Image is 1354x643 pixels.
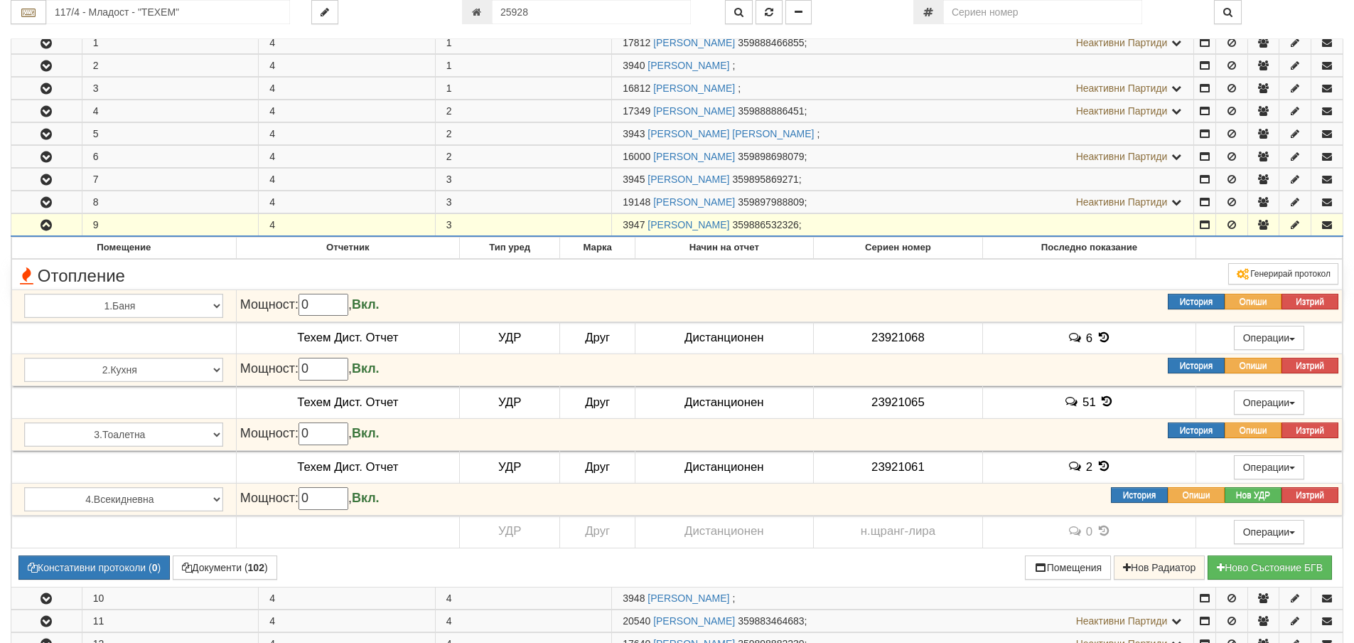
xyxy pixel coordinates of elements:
td: 7 [82,169,259,191]
button: Констативни протоколи (0) [18,556,170,580]
span: 4 [446,592,452,604]
td: 6 [82,146,259,168]
td: ; [612,78,1194,100]
td: 8 [82,191,259,213]
th: Начин на отчет [635,238,813,259]
td: Дистанционен [635,515,813,548]
td: ; [612,587,1194,609]
td: ; [612,100,1194,122]
td: 5 [82,123,259,145]
span: История на забележките [1068,459,1086,473]
td: 9 [82,214,259,237]
span: Неактивни Партиди [1076,105,1168,117]
span: Техем Дист. Отчет [297,395,398,409]
td: УДР [459,451,560,484]
span: 23921068 [871,331,925,344]
span: 359883464683 [738,615,804,627]
span: Партида № [623,196,650,208]
span: 359888886451 [738,105,804,117]
td: ; [612,610,1194,632]
td: Друг [560,451,635,484]
span: 6 [1086,331,1092,344]
td: 4 [82,100,259,122]
td: 4 [259,214,436,237]
td: 4 [259,146,436,168]
button: Операции [1234,520,1305,544]
span: Мощност: , [240,426,380,440]
span: Техем Дист. Отчет [297,460,398,474]
span: История на забележките [1068,524,1086,538]
td: УДР [459,386,560,419]
td: ; [612,123,1194,145]
span: История на забележките [1064,395,1082,408]
td: УДР [459,515,560,548]
td: н.щранг-лира [813,515,982,548]
th: Последно показание [983,238,1196,259]
span: История на забележките [1068,331,1086,344]
td: 4 [259,169,436,191]
span: Мощност: , [240,297,380,312]
span: 2 [446,128,452,139]
span: История на показанията [1099,395,1114,408]
button: Опиши [1225,358,1282,373]
td: УДР [459,321,560,354]
td: Дистанционен [635,321,813,354]
span: 359895869271 [732,174,798,185]
button: Изтрий [1282,358,1338,373]
button: Изтрий [1282,423,1338,438]
th: Тип уред [459,238,560,259]
button: Опиши [1225,423,1282,438]
button: Новo Състояние БГВ [1208,556,1332,580]
a: [PERSON_NAME] [648,219,729,230]
span: 1 [446,60,452,71]
span: 359886532326 [732,219,798,230]
td: ; [612,169,1194,191]
td: 1 [82,31,259,54]
span: История на показанията [1096,459,1112,473]
span: Партида № [623,219,645,230]
a: [PERSON_NAME] [653,83,735,94]
span: Партида № [623,128,645,139]
a: [PERSON_NAME] [653,615,735,627]
td: ; [612,146,1194,168]
span: 0 [1086,525,1092,538]
span: Отопление [16,267,125,285]
th: Отчетник [236,238,459,259]
span: 2 [446,105,452,117]
span: 359897988809 [738,196,804,208]
td: 4 [259,610,436,632]
span: 3 [446,174,452,185]
button: Изтрий [1282,487,1338,503]
span: Партида № [623,174,645,185]
b: Вкл. [352,426,380,440]
td: 4 [259,191,436,213]
span: Мощност: , [240,491,380,505]
span: Неактивни Партиди [1076,615,1168,627]
td: 3 [82,78,259,100]
span: История на показанията [1096,524,1112,538]
span: 1 [446,37,452,48]
th: Сериен номер [813,238,982,259]
button: История [1111,487,1168,503]
button: Нов УДР [1225,487,1282,503]
span: Неактивни Партиди [1076,83,1168,94]
td: 4 [259,587,436,609]
span: Партида № [623,37,650,48]
td: 11 [82,610,259,632]
td: 4 [259,78,436,100]
td: Друг [560,386,635,419]
b: Вкл. [352,361,380,376]
td: 4 [259,31,436,54]
td: Дистанционен [635,451,813,484]
button: Операции [1234,390,1305,415]
b: 102 [248,562,264,573]
button: История [1168,358,1225,373]
span: Неактивни Партиди [1076,196,1168,208]
td: 4 [259,55,436,77]
button: Генерирай протокол [1228,263,1338,285]
b: 0 [152,562,158,573]
a: [PERSON_NAME] [653,196,735,208]
button: Документи (102) [173,556,277,580]
span: Партида № [623,615,650,627]
span: 359898698079 [738,151,804,162]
